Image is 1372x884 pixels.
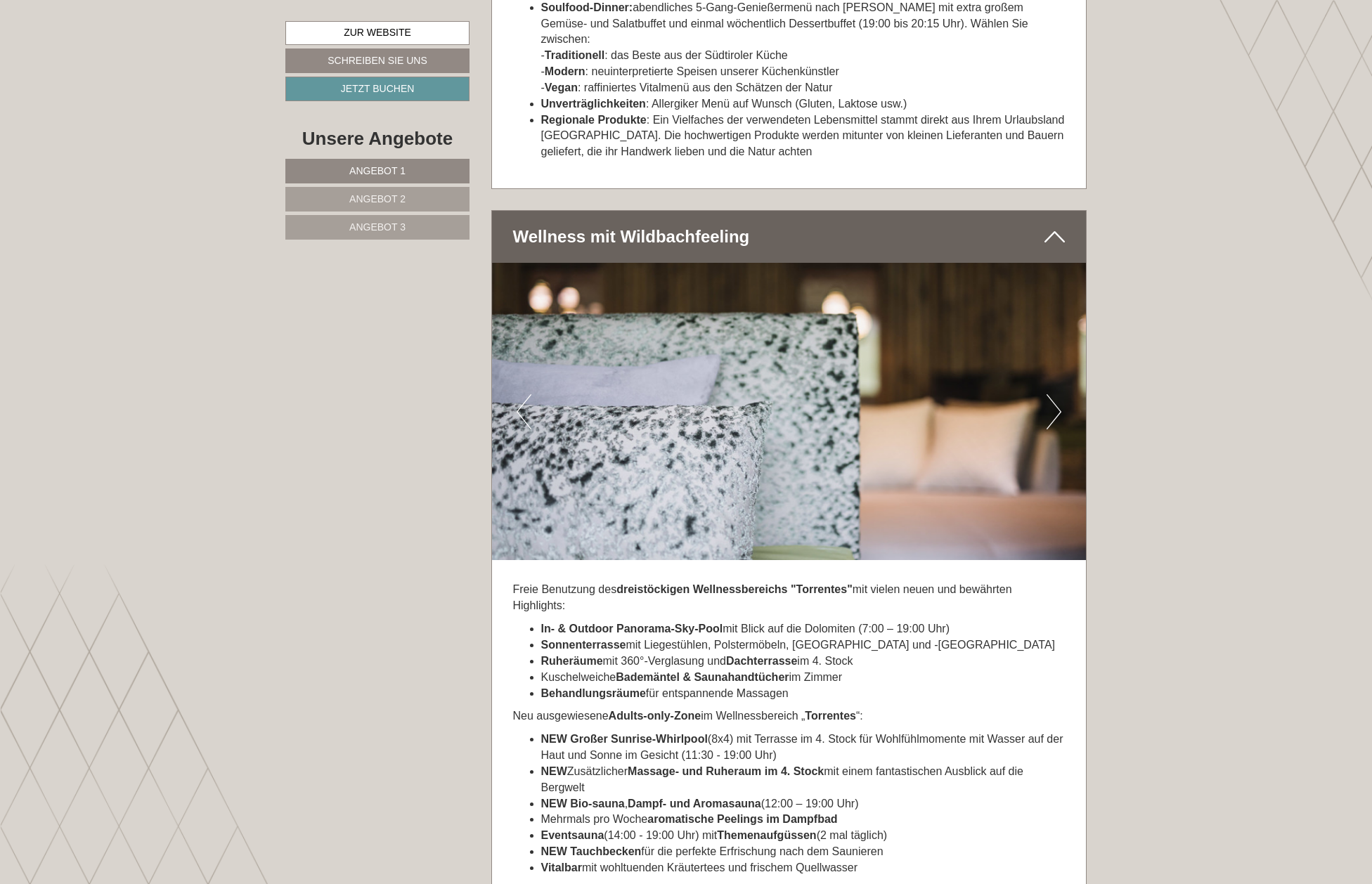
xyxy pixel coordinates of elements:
[541,687,646,699] strong: Behandlungsräume
[541,860,1066,876] li: mit wohltuenden Kräutertees und frischem Quellwasser
[545,49,604,61] strong: Traditionell
[541,623,723,635] strong: In- & Outdoor Panorama-Sky-Pool
[628,798,761,810] strong: Dampf- und Aromasauna
[726,655,797,667] strong: Dachterrasse
[541,639,626,651] strong: Sonnenterrasse
[541,96,1066,112] li: : Allergiker Menü auf Wunsch (Gluten, Laktose usw.)
[541,732,1066,764] li: (8x4) mit Terrasse im 4. Stock für Wohlfühlmomente mit Wasser auf der Haut und Sonne im Gesicht (...
[541,686,1066,702] li: für entspannende Massagen
[541,765,567,777] strong: NEW
[541,862,582,873] strong: Vitalbar
[545,65,585,77] strong: Modern
[349,221,406,233] span: Angebot 3
[541,845,642,857] strong: NEW Tauchbecken
[541,798,625,810] strong: NEW Bio-sauna
[285,126,470,152] div: Unsere Angebote
[541,844,1066,860] li: für die perfekte Erfrischung nach dem Saunieren
[541,655,603,667] strong: Ruheräume
[647,813,837,825] strong: aromatische Peelings im Dampfbad
[805,710,856,722] strong: Torrentes
[541,812,1066,828] li: Mehrmals pro Woche
[513,708,1066,724] p: Neu ausgewiesene im Wellnessbereich „ “:
[513,582,1066,614] p: Freie Benutzung des mit vielen neuen und bewährten Highlights:
[541,733,567,745] strong: NEW
[517,394,531,429] button: Previous
[570,733,708,745] strong: Großer Sunrise-Whirlpool
[541,828,1066,844] li: (14:00 - 19:00 Uhr) mit (2 mal täglich)
[541,637,1066,654] li: mit Liegestühlen, Polstermöbeln, [GEOGRAPHIC_DATA] und -[GEOGRAPHIC_DATA]
[541,654,1066,670] li: mit 360°-Verglasung und im 4. Stock
[285,77,470,101] a: Jetzt buchen
[1047,394,1061,429] button: Next
[349,193,406,204] span: Angebot 2
[541,1,633,13] strong: Soulfood-Dinner:
[541,112,1066,161] li: : Ein Vielfaches der verwendeten Lebensmittel stammt direkt aus Ihrem Urlaubsland [GEOGRAPHIC_DAT...
[541,796,1066,812] li: , (12:00 – 19:00 Uhr)
[541,114,647,126] strong: Regionale Produkte
[616,671,789,683] strong: Bademäntel & Saunahandtücher
[609,710,701,722] strong: Adults-only-Zone
[349,165,406,176] span: Angebot 1
[285,21,470,45] a: Zur Website
[717,829,816,841] strong: Themenaufgüssen
[285,48,470,73] a: Schreiben Sie uns
[616,583,853,595] strong: dreistöckigen Wellnessbereichs "Torrentes"
[545,82,578,93] strong: Vegan
[541,621,1066,637] li: mit Blick auf die Dolomiten (7:00 – 19:00 Uhr)
[628,765,824,777] strong: Massage- und Ruheraum im 4. Stock
[541,98,646,110] strong: Unverträglichkeiten
[541,764,1066,796] li: Zusätzlicher mit einem fantastischen Ausblick auf die Bergwelt
[541,670,1066,686] li: Kuschelweiche im Zimmer
[541,829,604,841] strong: Eventsauna
[492,211,1087,263] div: Wellness mit Wildbachfeeling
